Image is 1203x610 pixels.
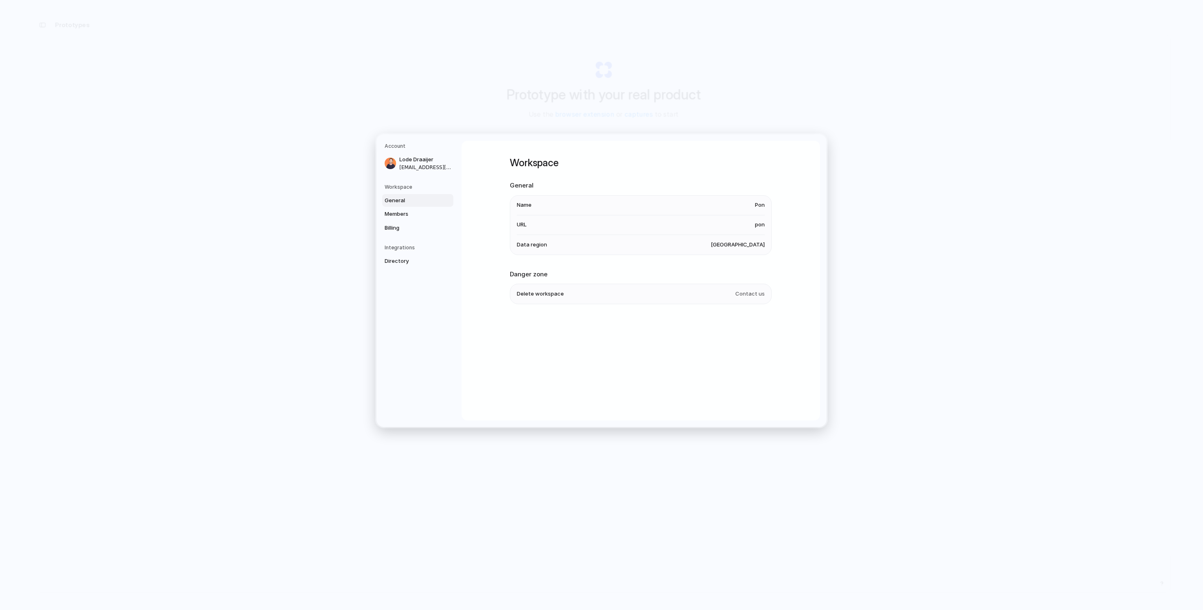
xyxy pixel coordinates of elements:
h2: Danger zone [510,269,772,279]
span: General [385,196,437,204]
span: [GEOGRAPHIC_DATA] [711,241,765,249]
span: [EMAIL_ADDRESS][DOMAIN_NAME] [399,163,452,171]
h1: Workspace [510,156,772,170]
span: Billing [385,224,437,232]
span: Pon [755,201,765,209]
span: Lode Draaijer [399,156,452,164]
span: URL [517,221,527,229]
span: Contact us [735,290,765,298]
h5: Integrations [385,244,453,251]
span: Directory [385,257,437,265]
a: Directory [382,255,453,268]
a: Lode Draaijer[EMAIL_ADDRESS][DOMAIN_NAME] [382,153,453,174]
span: Members [385,210,437,218]
span: Delete workspace [517,290,564,298]
span: pon [755,221,765,229]
span: Data region [517,241,547,249]
a: Billing [382,221,453,234]
a: General [382,194,453,207]
a: Members [382,208,453,221]
h5: Workspace [385,183,453,190]
h5: Account [385,142,453,150]
h2: General [510,181,772,190]
span: Name [517,201,532,209]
